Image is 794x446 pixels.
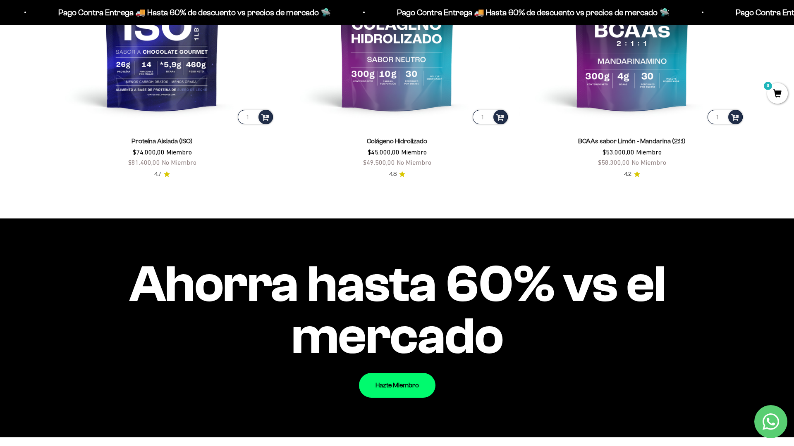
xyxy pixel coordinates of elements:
span: No Miembro [631,159,666,166]
mark: 0 [763,81,773,91]
span: $49.500,00 [363,159,395,166]
a: Proteína Aislada (ISO) [132,138,193,145]
span: $58.300,00 [598,159,630,166]
a: 0 [767,90,788,99]
span: No Miembro [397,159,431,166]
span: Miembro [166,148,192,156]
impact-text: Ahorra hasta 60% vs el mercado [50,258,744,362]
span: 4.7 [154,170,161,179]
a: 4.74.7 de 5.0 estrellas [154,170,170,179]
p: Pago Contra Entrega 🚚 Hasta 60% de descuento vs precios de mercado 🛸 [397,6,670,19]
a: Colágeno Hidrolizado [367,138,427,145]
span: $81.400,00 [128,159,160,166]
span: 4.8 [389,170,397,179]
span: Miembro [636,148,662,156]
a: 4.84.8 de 5.0 estrellas [389,170,405,179]
a: BCAAs sabor Limón - Mandarina (2:1:1) [578,138,686,145]
a: Hazte Miembro [359,373,435,398]
span: No Miembro [162,159,196,166]
p: Pago Contra Entrega 🚚 Hasta 60% de descuento vs precios de mercado 🛸 [58,6,331,19]
span: $74.000,00 [133,148,165,156]
a: 4.24.2 de 5.0 estrellas [624,170,640,179]
span: $53.000,00 [603,148,634,156]
span: 4.2 [624,170,631,179]
span: $45.000,00 [368,148,399,156]
span: Miembro [401,148,427,156]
